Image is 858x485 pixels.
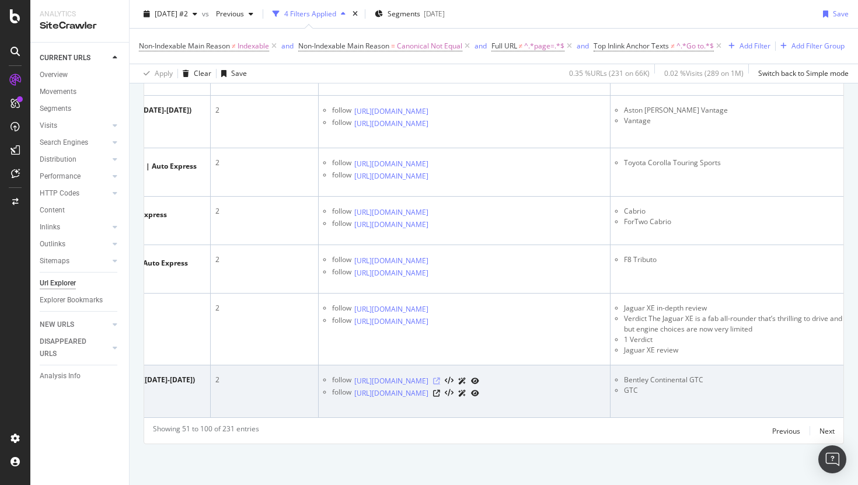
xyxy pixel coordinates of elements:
a: [URL][DOMAIN_NAME] [354,118,428,130]
span: Non-Indexable Main Reason [139,41,230,51]
a: [URL][DOMAIN_NAME] [354,316,428,327]
div: HTTP Codes [40,187,79,200]
div: and [281,41,294,51]
div: Open Intercom Messenger [818,445,846,473]
div: follow [332,267,351,279]
a: [URL][DOMAIN_NAME] [354,170,428,182]
button: Add Filter Group [776,39,845,53]
div: 0.02 % Visits ( 289 on 1M ) [664,68,744,78]
div: 0.35 % URLs ( 231 on 66K ) [569,68,650,78]
div: 2 [215,375,313,385]
a: Visit Online Page [433,390,440,397]
a: Outlinks [40,238,109,250]
div: Sitemaps [40,255,69,267]
div: Performance [40,170,81,183]
span: ≠ [232,41,236,51]
div: Clear [194,68,211,78]
a: AI Url Details [458,387,466,399]
div: follow [332,303,351,315]
div: Content [40,204,65,217]
span: Indexable [238,38,269,54]
a: URL Inspection [471,375,479,387]
button: [DATE] #2 [139,5,202,23]
a: [URL][DOMAIN_NAME] [354,106,428,117]
span: Canonical Not Equal [397,38,462,54]
div: Switch back to Simple mode [758,68,849,78]
div: CURRENT URLS [40,52,90,64]
button: Save [818,5,849,23]
button: Segments[DATE] [370,5,449,23]
button: and [475,40,487,51]
span: Segments [388,9,420,19]
div: 2 [215,303,313,313]
span: ≠ [519,41,523,51]
div: follow [332,218,351,231]
div: 2 [215,158,313,168]
span: ^.*Go to.*$ [676,38,714,54]
button: View HTML Source [445,377,454,385]
a: Segments [40,103,121,115]
div: Save [231,68,247,78]
a: Analysis Info [40,370,121,382]
a: [URL][DOMAIN_NAME] [354,303,428,315]
div: Url Explorer [40,277,76,289]
a: [URL][DOMAIN_NAME] [354,158,428,170]
div: 2 [215,254,313,265]
a: Distribution [40,153,109,166]
span: Top Inlink Anchor Texts [594,41,669,51]
a: [URL][DOMAIN_NAME] [354,375,428,387]
div: follow [332,105,351,117]
button: Save [217,64,247,83]
div: Explorer Bookmarks [40,294,103,306]
a: [URL][DOMAIN_NAME] [354,388,428,399]
a: Content [40,204,121,217]
div: 2 [215,206,313,217]
a: [URL][DOMAIN_NAME] [354,255,428,267]
div: DISAPPEARED URLS [40,336,99,360]
div: SiteCrawler [40,19,120,33]
a: Visit Online Page [433,378,440,385]
button: Previous [772,424,800,438]
a: AI Url Details [458,375,466,387]
div: 4 Filters Applied [284,9,336,19]
div: Save [833,9,849,19]
div: Visits [40,120,57,132]
div: follow [332,170,351,182]
a: Sitemaps [40,255,109,267]
div: follow [332,375,351,387]
div: follow [332,254,351,267]
span: vs [202,9,211,19]
div: times [350,8,360,20]
button: Previous [211,5,258,23]
a: [URL][DOMAIN_NAME] [354,267,428,279]
a: Overview [40,69,121,81]
div: Overview [40,69,68,81]
a: Performance [40,170,109,183]
a: Movements [40,86,121,98]
span: Previous [211,9,244,19]
div: Outlinks [40,238,65,250]
div: Segments [40,103,71,115]
button: Apply [139,64,173,83]
div: Next [819,426,835,436]
span: 2025 Aug. 31st #2 [155,9,188,19]
span: = [391,41,395,51]
span: ^.*page=.*$ [524,38,564,54]
span: Full URL [491,41,517,51]
div: Add Filter [740,41,770,51]
div: 2 [215,105,313,116]
button: and [281,40,294,51]
a: Search Engines [40,137,109,149]
a: [URL][DOMAIN_NAME] [354,207,428,218]
button: View HTML Source [445,389,454,397]
a: CURRENT URLS [40,52,109,64]
div: Distribution [40,153,76,166]
div: follow [332,315,351,327]
button: Next [819,424,835,438]
div: [DATE] [424,9,445,19]
div: and [577,41,589,51]
a: DISAPPEARED URLS [40,336,109,360]
div: Apply [155,68,173,78]
div: follow [332,117,351,130]
a: Explorer Bookmarks [40,294,121,306]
